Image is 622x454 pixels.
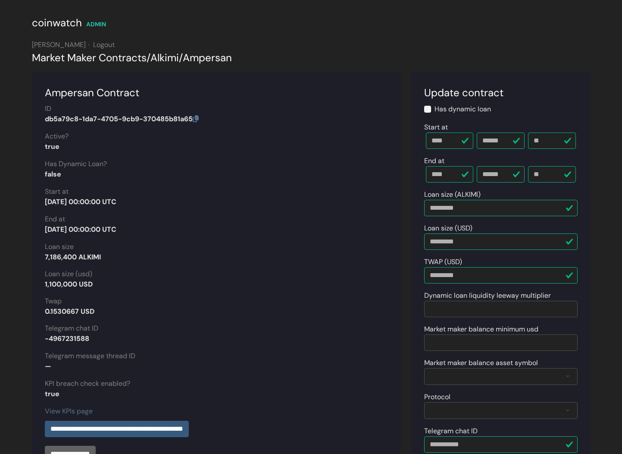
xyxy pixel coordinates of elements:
strong: — [45,362,51,371]
span: · [88,40,89,49]
label: Has Dynamic Loan? [45,159,107,169]
label: Loan size [45,242,74,252]
label: End at [424,156,444,166]
a: coinwatch ADMIN [32,19,106,28]
strong: true [45,389,59,398]
label: Has dynamic loan [434,104,491,114]
span: / [147,51,150,64]
strong: [DATE] 00:00:00 UTC [45,197,116,206]
label: Market maker balance asset symbol [424,358,538,368]
div: coinwatch [32,15,82,31]
strong: db5a79c8-1da7-4705-9cb9-370485b81a65 [45,114,199,123]
strong: false [45,170,61,179]
label: Loan size (usd) [45,269,92,279]
span: / [179,51,183,64]
strong: 0.1530667 USD [45,307,94,316]
label: Telegram message thread ID [45,351,135,361]
label: Loan size (ALKIMI) [424,189,481,200]
a: View KPIs page [45,407,93,416]
a: Logout [93,40,115,49]
label: Loan size (USD) [424,223,472,233]
strong: 7,186,400 ALKIMI [45,252,101,262]
label: Market maker balance minimum usd [424,324,538,334]
label: Telegram chat ID [45,323,98,334]
label: End at [45,214,65,224]
label: Telegram chat ID [424,426,478,436]
div: ADMIN [86,20,106,29]
label: KPI breach check enabled? [45,378,130,389]
label: Start at [45,186,69,197]
strong: [DATE] 00:00:00 UTC [45,225,116,234]
label: TWAP (USD) [424,257,462,267]
div: Ampersan Contract [45,85,388,101]
label: Dynamic loan liquidity leeway multiplier [424,290,551,301]
label: Twap [45,296,62,306]
label: Start at [424,122,448,132]
div: Market Maker Contracts Alkimi Ampersan [32,50,591,66]
div: [PERSON_NAME] [32,40,591,50]
label: Protocol [424,392,450,402]
strong: 1,100,000 USD [45,280,93,289]
label: Active? [45,131,69,142]
strong: true [45,142,59,151]
label: ID [45,104,51,114]
strong: -4967231588 [45,334,89,343]
div: Update contract [424,85,578,101]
